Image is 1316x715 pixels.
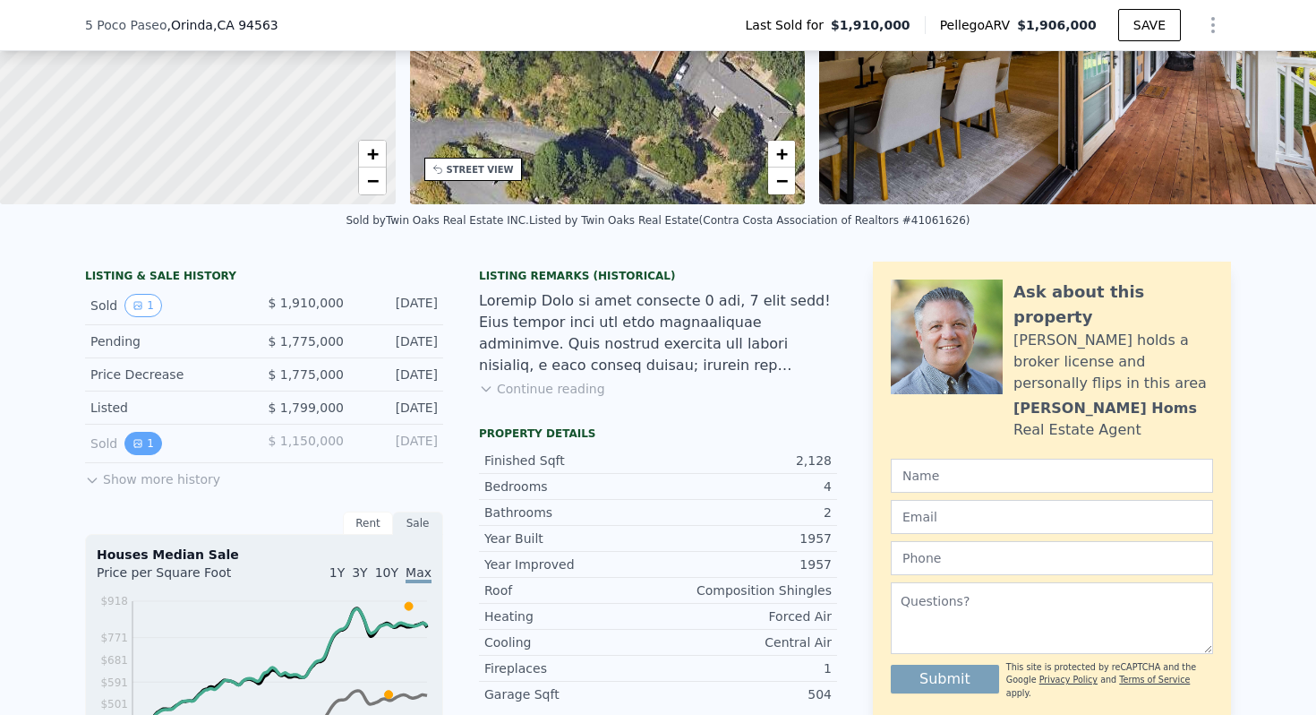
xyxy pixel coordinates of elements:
input: Email [891,500,1213,534]
button: Show Options [1195,7,1231,43]
div: Rent [343,512,393,535]
div: [DATE] [358,432,438,455]
div: Price per Square Foot [97,564,264,592]
div: Listed [90,399,250,417]
span: $ 1,150,000 [268,434,344,448]
span: 5 Poco Paseo [85,16,167,34]
div: Cooling [484,633,658,651]
span: $1,910,000 [831,16,910,34]
span: , CA 94563 [213,18,278,32]
div: LISTING & SALE HISTORY [85,269,443,287]
div: Pending [90,332,250,350]
div: Bedrooms [484,478,658,495]
span: $ 1,775,000 [268,367,344,382]
div: Property details [479,426,837,441]
span: − [776,169,788,192]
a: Zoom out [359,168,386,194]
div: Finished Sqft [484,452,658,469]
div: Year Improved [484,556,658,573]
div: Central Air [658,633,832,651]
tspan: $918 [100,595,128,607]
span: $ 1,775,000 [268,334,344,349]
div: This site is protected by reCAPTCHA and the Google and apply. [1006,661,1213,700]
a: Zoom in [359,141,386,168]
div: Composition Shingles [658,581,832,599]
div: Houses Median Sale [97,546,432,564]
a: Terms of Service [1119,675,1190,685]
div: 504 [658,685,832,703]
div: Garage Sqft [484,685,658,703]
span: + [776,142,788,165]
div: [PERSON_NAME] holds a broker license and personally flips in this area [1013,330,1213,394]
div: Ask about this property [1013,280,1213,330]
div: Forced Air [658,607,832,625]
input: Phone [891,541,1213,575]
span: 10Y [375,565,398,580]
div: 1957 [658,556,832,573]
span: $1,906,000 [1017,18,1097,32]
span: − [366,169,378,192]
div: Sold by Twin Oaks Real Estate INC . [346,214,528,227]
div: Fireplaces [484,659,658,677]
div: Loremip Dolo si amet consecte 0 adi, 7 elit sedd! Eius tempor inci utl etdo magnaaliquae adminimv... [479,290,837,376]
div: STREET VIEW [447,163,514,177]
button: View historical data [124,432,162,455]
a: Privacy Policy [1039,675,1098,685]
button: View historical data [124,294,162,317]
span: $ 1,799,000 [268,401,344,415]
span: 3Y [352,565,367,580]
a: Zoom out [768,168,795,194]
div: [DATE] [358,294,438,317]
div: [DATE] [358,399,438,417]
span: Last Sold for [746,16,832,34]
div: [DATE] [358,332,438,350]
div: 1 [658,659,832,677]
div: [DATE] [358,366,438,383]
button: Submit [891,665,999,693]
span: $ 1,910,000 [268,296,344,310]
div: Listing Remarks (Historical) [479,269,837,283]
div: 4 [658,478,832,495]
button: Show more history [85,463,220,488]
div: Sold [90,432,250,455]
div: Bathrooms [484,504,658,521]
span: + [366,142,378,165]
div: [PERSON_NAME] Homs [1013,398,1197,419]
div: Listed by Twin Oaks Real Estate (Contra Costa Association of Realtors #41061626) [529,214,970,227]
div: 2,128 [658,452,832,469]
input: Name [891,459,1213,493]
span: , Orinda [167,16,278,34]
div: Price Decrease [90,366,250,383]
span: Max [406,565,432,583]
tspan: $501 [100,698,128,711]
div: Sold [90,294,250,317]
div: Year Built [484,530,658,547]
span: 1Y [329,565,345,580]
tspan: $591 [100,676,128,689]
span: Pellego ARV [940,16,1018,34]
button: SAVE [1118,9,1181,41]
a: Zoom in [768,141,795,168]
div: Heating [484,607,658,625]
div: 1957 [658,530,832,547]
tspan: $771 [100,632,128,644]
div: 2 [658,504,832,521]
tspan: $681 [100,654,128,667]
div: Real Estate Agent [1013,419,1141,441]
div: Roof [484,581,658,599]
div: Sale [393,512,443,535]
button: Continue reading [479,380,605,398]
